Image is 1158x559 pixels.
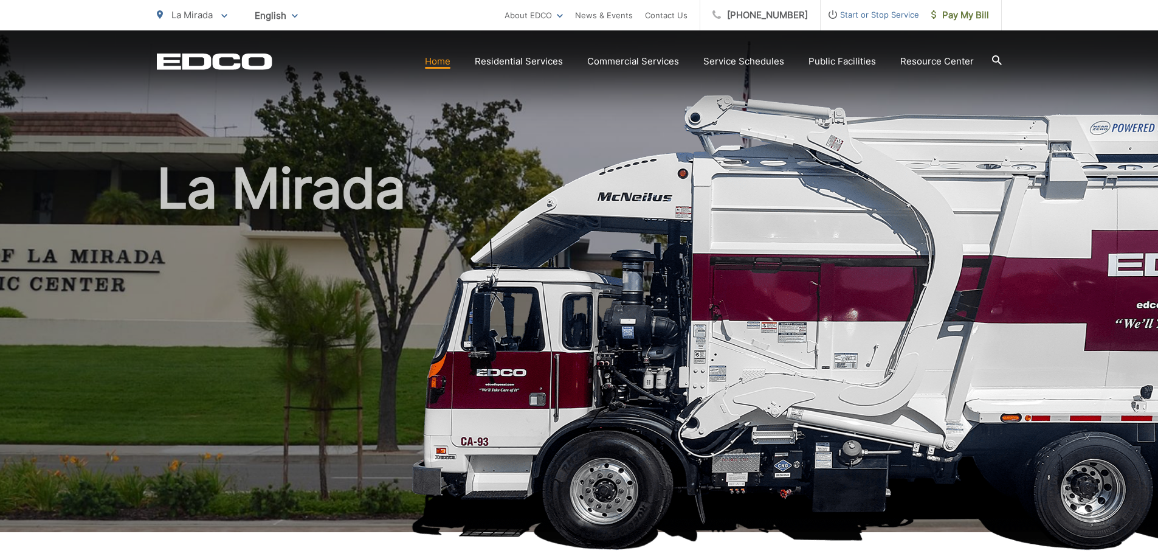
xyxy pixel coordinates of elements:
[246,5,307,26] span: English
[425,54,450,69] a: Home
[587,54,679,69] a: Commercial Services
[703,54,784,69] a: Service Schedules
[157,53,272,70] a: EDCD logo. Return to the homepage.
[505,8,563,23] a: About EDCO
[645,8,688,23] a: Contact Us
[157,158,1002,543] h1: La Mirada
[575,8,633,23] a: News & Events
[808,54,876,69] a: Public Facilities
[171,9,213,21] span: La Mirada
[475,54,563,69] a: Residential Services
[931,8,989,23] span: Pay My Bill
[900,54,974,69] a: Resource Center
